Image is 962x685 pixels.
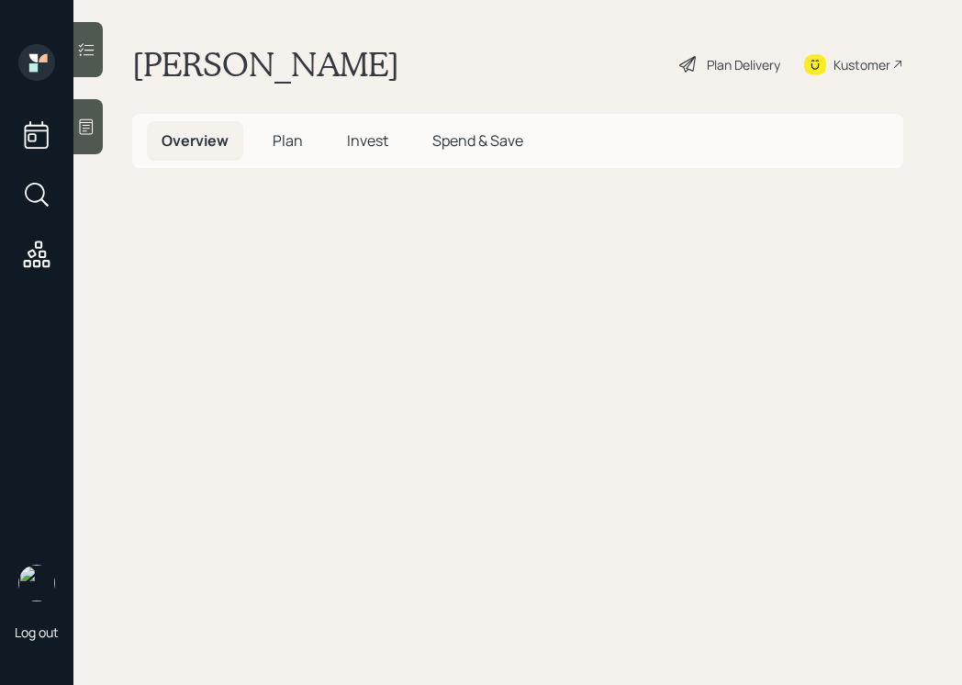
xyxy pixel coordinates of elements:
span: Plan [273,130,303,151]
h1: [PERSON_NAME] [132,44,399,84]
span: Overview [162,130,229,151]
div: Plan Delivery [707,55,780,74]
div: Kustomer [833,55,890,74]
span: Spend & Save [432,130,523,151]
img: retirable_logo.png [18,565,55,601]
span: Invest [347,130,388,151]
div: Log out [15,623,59,641]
